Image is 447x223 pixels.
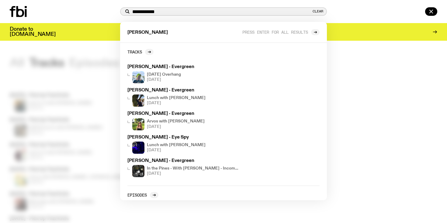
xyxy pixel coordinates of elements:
span: [PERSON_NAME] [127,30,168,35]
h4: Arvos with [PERSON_NAME] [147,119,205,123]
h3: Donate to [DOMAIN_NAME] [10,27,56,37]
a: Press enter for all results [242,29,320,35]
h2: Episodes [127,193,147,197]
h4: [DATE] Overhang [147,73,181,77]
span: [DATE] [147,125,205,129]
span: [DATE] [147,78,181,82]
h4: Lunch with [PERSON_NAME] [147,143,206,147]
h3: [PERSON_NAME] - Evergreen [127,159,239,163]
h4: Lunch with [PERSON_NAME] [147,96,206,100]
a: Tracks [127,49,154,55]
h3: [PERSON_NAME] - Evergreen [127,111,239,116]
a: [PERSON_NAME] - Eye SpyLunch with [PERSON_NAME][DATE] [125,133,242,156]
h2: Tracks [127,50,142,54]
a: Episodes [127,192,158,198]
span: Press enter for all results [242,30,308,34]
a: [PERSON_NAME] - EvergreenIn the Pines - With [PERSON_NAME] - Incomprehensible[DATE] [125,156,242,180]
a: [PERSON_NAME] - EvergreenLunch with [PERSON_NAME][DATE] [125,86,242,109]
span: [DATE] [147,172,239,176]
span: [DATE] [147,148,206,152]
h3: [PERSON_NAME] - Evergreen [127,65,239,69]
h4: In the Pines - With [PERSON_NAME] - Incomprehensible [147,166,239,170]
a: [PERSON_NAME] - Evergreen[DATE] Overhang[DATE] [125,62,242,86]
span: [DATE] [147,101,206,105]
a: [PERSON_NAME] - EvergreenLizzie Bowles is sitting in a bright green field of grass, with dark sun... [125,109,242,132]
img: Lizzie Bowles is sitting in a bright green field of grass, with dark sunglasses and a black top. ... [132,118,144,130]
h3: [PERSON_NAME] - Evergreen [127,88,239,93]
h3: [PERSON_NAME] - Eye Spy [127,135,239,140]
button: Clear [313,10,323,13]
